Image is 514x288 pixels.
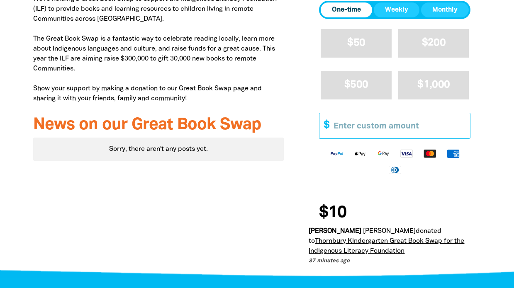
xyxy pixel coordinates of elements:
button: Monthly [421,2,469,17]
img: Paypal logo [325,149,348,158]
p: 37 minutes ago [309,257,474,266]
span: $200 [422,38,446,48]
button: $200 [398,29,469,58]
span: $1,000 [417,80,450,90]
button: $1,000 [398,71,469,99]
em: [PERSON_NAME] [363,228,416,234]
em: [PERSON_NAME] [309,228,361,234]
button: $500 [321,71,392,99]
span: $50 [347,38,365,48]
h3: News on our Great Book Swap [33,116,284,134]
span: Monthly [432,5,458,15]
img: American Express logo [441,149,465,158]
img: Mastercard logo [418,149,441,158]
div: Donation stream [309,200,481,266]
button: One-time [321,2,372,17]
span: donated to [309,228,441,244]
button: Weekly [374,2,419,17]
a: Thornbury Kindergarten Great Book Swap for the Indigenous Literacy Foundation [309,238,464,254]
span: $ [319,113,329,138]
span: $500 [344,80,368,90]
button: $50 [321,29,392,58]
div: Donation frequency [319,1,470,19]
div: Available payment methods [319,142,470,181]
span: $10 [319,205,346,221]
img: Apple Pay logo [348,149,372,158]
span: One-time [332,5,361,15]
img: Google Pay logo [372,149,395,158]
div: Paginated content [33,138,284,161]
img: Diners Club logo [383,165,407,174]
span: Weekly [385,5,408,15]
input: Enter custom amount [328,113,470,138]
div: Sorry, there aren't any posts yet. [33,138,284,161]
img: Visa logo [395,149,418,158]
